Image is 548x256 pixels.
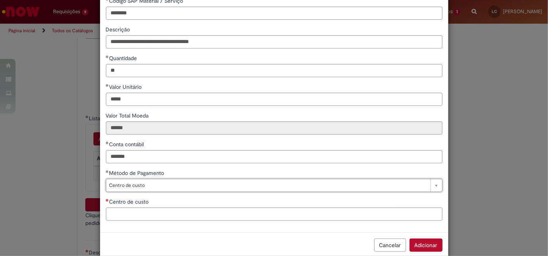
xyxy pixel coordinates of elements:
[106,26,132,33] span: Descrição
[106,64,443,77] input: Quantidade
[106,112,150,119] span: Somente leitura - Valor Total Moeda
[109,55,139,62] span: Quantidade
[109,198,150,205] span: Centro de custo
[410,239,443,252] button: Adicionar
[109,179,427,192] span: Centro de custo
[106,208,443,221] input: Centro de custo
[109,83,143,90] span: Valor Unitário
[106,199,109,202] span: Necessários
[106,170,109,173] span: Obrigatório Preenchido
[106,35,443,48] input: Descrição
[106,7,443,20] input: Código SAP Material / Serviço
[106,150,443,163] input: Conta contábil
[106,55,109,58] span: Obrigatório Preenchido
[106,93,443,106] input: Valor Unitário
[106,121,443,135] input: Valor Total Moeda
[109,141,146,148] span: Conta contábil
[106,141,109,144] span: Obrigatório Preenchido
[106,84,109,87] span: Obrigatório Preenchido
[109,170,166,176] span: Método de Pagamento
[374,239,406,252] button: Cancelar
